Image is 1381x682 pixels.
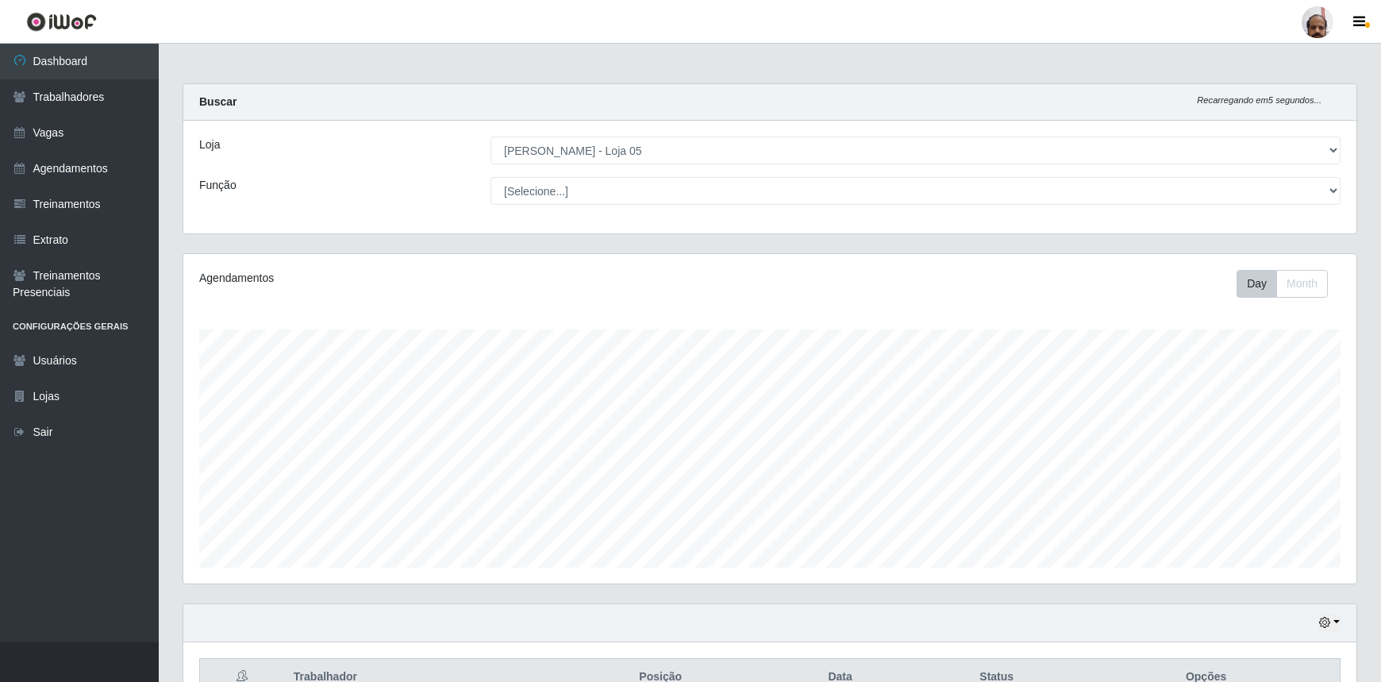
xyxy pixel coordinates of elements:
img: CoreUI Logo [26,12,97,32]
label: Função [199,177,237,194]
div: Toolbar with button groups [1237,270,1341,298]
button: Month [1276,270,1328,298]
strong: Buscar [199,95,237,108]
i: Recarregando em 5 segundos... [1197,95,1321,105]
button: Day [1237,270,1277,298]
div: Agendamentos [199,270,661,287]
div: First group [1237,270,1328,298]
label: Loja [199,137,220,153]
